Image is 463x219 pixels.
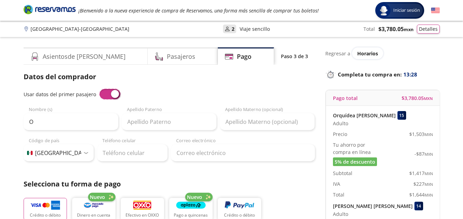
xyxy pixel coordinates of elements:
[425,192,433,198] small: MXN
[240,25,270,33] p: Viaje sencillo
[24,91,96,98] span: Usar datos del primer pasajero
[333,141,383,156] p: Tu ahorro por compra en línea
[333,120,348,127] span: Adulto
[402,94,433,102] span: $ 3,780.05
[24,4,76,15] i: Brand Logo
[333,94,358,102] p: Pago total
[335,158,375,165] span: 5% de descuento
[333,112,396,119] p: Orquídea [PERSON_NAME]
[90,193,105,201] span: Nuevo
[333,130,347,138] p: Precio
[363,25,375,33] p: Total
[414,150,433,157] span: -$ 87
[187,193,202,201] span: Nuevo
[425,132,433,137] small: MXN
[24,179,315,189] p: Selecciona tu forma de pago
[333,202,413,210] p: [PERSON_NAME] [PERSON_NAME]
[224,212,255,218] p: Crédito o débito
[403,71,417,79] span: 13:28
[97,144,168,162] input: Teléfono celular
[171,144,315,162] input: Correo electrónico
[397,111,406,120] div: 15
[404,26,413,33] small: MXN
[174,212,208,218] p: Pago a quincenas
[232,25,234,33] p: 2
[281,53,308,60] p: Paso 3 de 3
[122,113,216,130] input: Apellido Paterno
[237,52,251,61] h4: Pago
[333,180,340,188] p: IVA
[325,50,350,57] p: Regresar a
[325,70,440,79] p: Completa tu compra en :
[391,7,423,14] span: Iniciar sesión
[43,52,126,61] h4: Asientos de [PERSON_NAME]
[414,202,423,210] div: 14
[167,52,195,61] h4: Pasajeros
[220,113,315,130] input: Apellido Materno (opcional)
[357,50,378,57] span: Horarios
[333,170,352,177] p: Subtotal
[78,7,319,14] em: ¡Bienvenido a la nueva experiencia de compra de Reservamos, una forma más sencilla de comprar tus...
[425,182,433,187] small: MXN
[24,72,315,82] p: Datos del comprador
[126,212,159,218] p: Efectivo en OXXO
[27,151,33,155] img: MX
[409,191,433,198] span: $ 1,644
[333,191,344,198] p: Total
[31,25,129,33] p: [GEOGRAPHIC_DATA] - [GEOGRAPHIC_DATA]
[24,113,118,130] input: Nombre (s)
[425,171,433,176] small: MXN
[333,210,348,218] span: Adulto
[413,180,433,188] span: $ 227
[30,212,61,218] p: Crédito o débito
[325,47,440,59] div: Regresar a ver horarios
[424,96,433,101] small: MXN
[409,130,433,138] span: $ 1,503
[431,6,440,15] button: English
[425,152,433,157] small: MXN
[409,170,433,177] span: $ 1,417
[77,212,110,218] p: Dinero en cuenta
[24,4,76,17] a: Brand Logo
[378,25,413,33] span: $ 3,780.05
[417,25,440,34] button: Detalles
